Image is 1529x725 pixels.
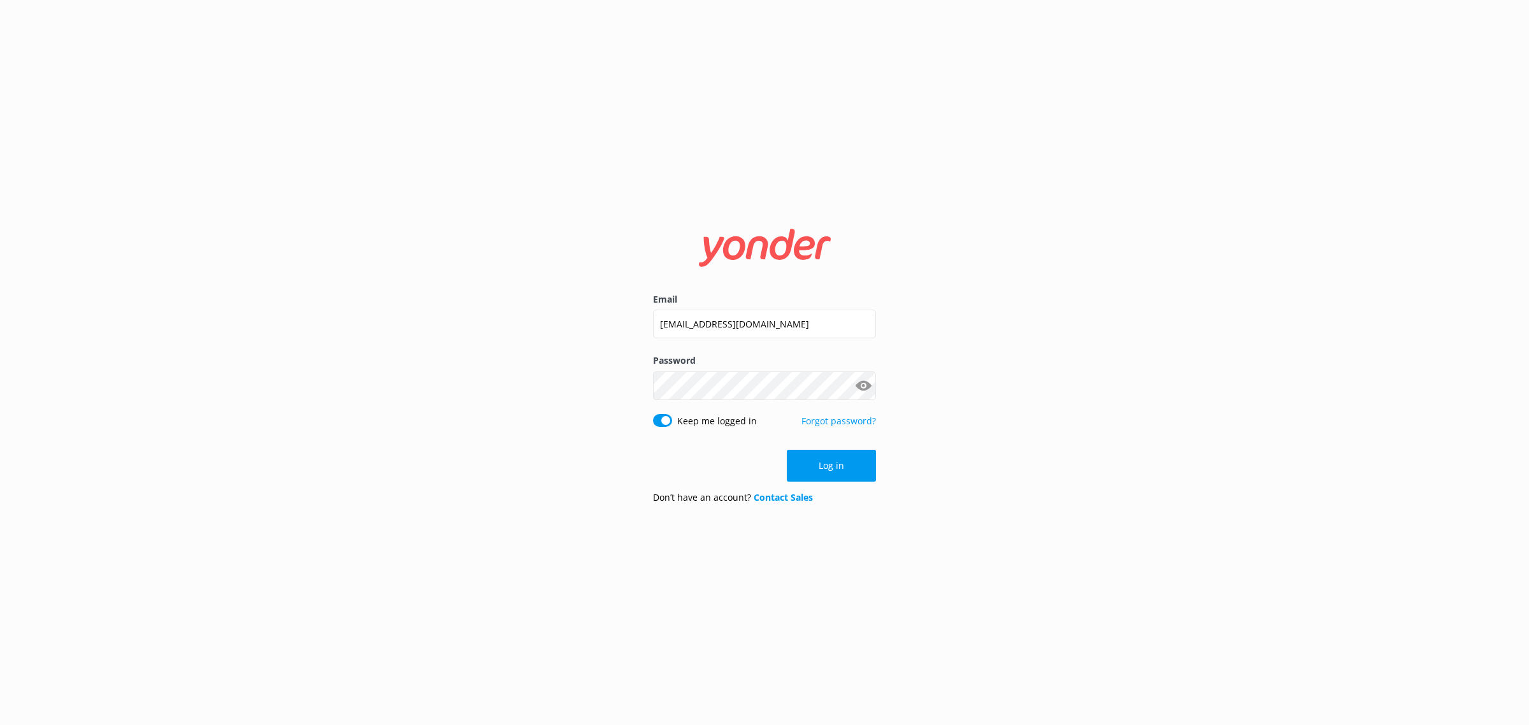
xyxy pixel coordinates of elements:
[754,491,813,503] a: Contact Sales
[677,414,757,428] label: Keep me logged in
[801,415,876,427] a: Forgot password?
[653,310,876,338] input: user@emailaddress.com
[653,292,876,306] label: Email
[787,450,876,482] button: Log in
[653,354,876,368] label: Password
[653,491,813,505] p: Don’t have an account?
[851,373,876,398] button: Show password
